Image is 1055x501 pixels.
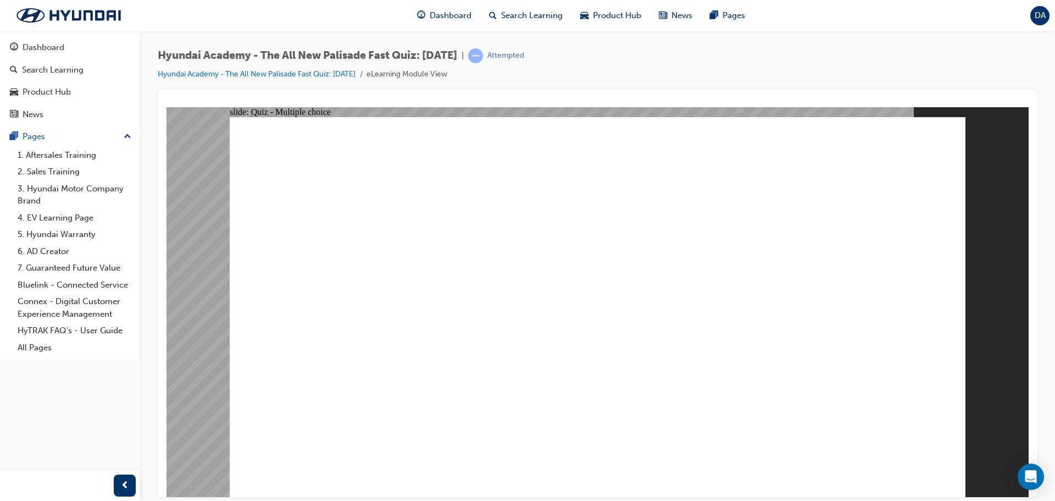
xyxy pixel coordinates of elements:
[10,132,18,142] span: pages-icon
[593,9,641,22] span: Product Hub
[4,126,136,147] button: Pages
[417,9,425,23] span: guage-icon
[158,49,457,62] span: Hyundai Academy - The All New Palisade Fast Quiz: [DATE]
[10,87,18,97] span: car-icon
[10,110,18,120] span: news-icon
[13,163,136,180] a: 2. Sales Training
[13,322,136,339] a: HyTRAK FAQ's - User Guide
[124,130,131,144] span: up-icon
[430,9,471,22] span: Dashboard
[13,243,136,260] a: 6. AD Creator
[4,104,136,125] a: News
[23,130,45,143] div: Pages
[489,9,497,23] span: search-icon
[158,69,356,79] a: Hyundai Academy - The All New Palisade Fast Quiz: [DATE]
[13,147,136,164] a: 1. Aftersales Training
[487,51,524,61] div: Attempted
[23,41,64,54] div: Dashboard
[13,260,136,277] a: 7. Guaranteed Future Value
[10,65,18,75] span: search-icon
[468,48,483,63] span: learningRecordVerb_ATTEMPT-icon
[367,68,447,81] li: eLearning Module View
[480,4,571,27] a: search-iconSearch Learning
[13,226,136,243] a: 5. Hyundai Warranty
[121,479,129,493] span: prev-icon
[701,4,754,27] a: pages-iconPages
[580,9,588,23] span: car-icon
[671,9,692,22] span: News
[23,86,71,98] div: Product Hub
[4,60,136,80] a: Search Learning
[1030,6,1050,25] button: DA
[5,4,132,27] img: Trak
[571,4,650,27] a: car-iconProduct Hub
[4,37,136,58] a: Dashboard
[13,339,136,356] a: All Pages
[13,293,136,322] a: Connex - Digital Customer Experience Management
[22,64,84,76] div: Search Learning
[23,108,43,121] div: News
[659,9,667,23] span: news-icon
[710,9,718,23] span: pages-icon
[650,4,701,27] a: news-iconNews
[4,82,136,102] a: Product Hub
[462,49,464,62] span: |
[723,9,745,22] span: Pages
[501,9,563,22] span: Search Learning
[13,180,136,210] a: 3. Hyundai Motor Company Brand
[10,43,18,53] span: guage-icon
[408,4,480,27] a: guage-iconDashboard
[4,35,136,126] button: DashboardSearch LearningProduct HubNews
[13,210,136,227] a: 4. EV Learning Page
[1035,9,1046,22] span: DA
[13,277,136,294] a: Bluelink - Connected Service
[1018,464,1044,490] div: Open Intercom Messenger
